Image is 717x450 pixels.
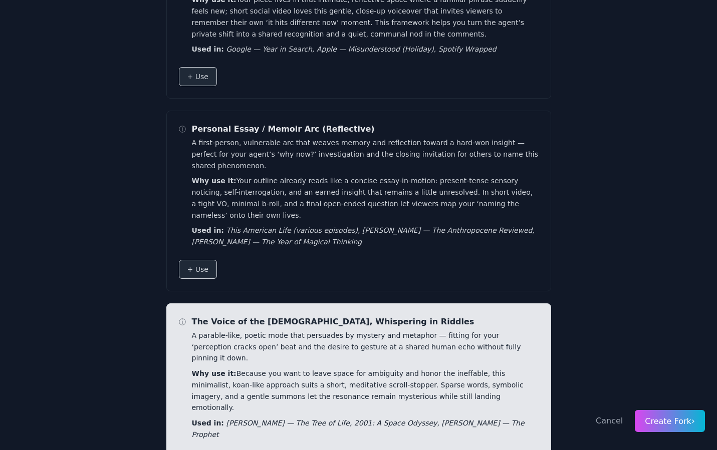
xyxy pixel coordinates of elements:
strong: Used in: [192,419,224,427]
button: + Use [179,67,217,86]
strong: Why use it: [192,177,236,185]
h3: The Voice of the [DEMOGRAPHIC_DATA], Whispering in Riddles [192,316,539,328]
span: ⓘ [179,123,186,133]
strong: Why use it: [192,369,236,377]
button: + Use [179,260,217,279]
span: › [691,415,695,426]
span: + Use [187,264,208,274]
span: ⓘ [179,316,186,326]
strong: Used in: [192,226,224,234]
p: A parable-like, poetic mode that persuades by mystery and metaphor — fitting for your ‘perception... [192,330,539,364]
span: Create Fork [645,416,695,426]
i: Google — Year in Search, Apple — Misunderstood (Holiday), Spotify Wrapped [226,45,496,53]
button: Create Fork› [635,410,705,432]
strong: Used in: [192,45,224,53]
button: Cancel [596,415,623,427]
p: Your outline already reads like a concise essay-in-motion: present-tense sensory noticing, self-i... [192,175,539,221]
h3: Personal Essay / Memoir Arc (Reflective) [192,123,539,135]
p: A first-person, vulnerable arc that weaves memory and reflection toward a hard-won insight — perf... [192,137,539,171]
i: This American Life (various episodes), [PERSON_NAME] — The Anthropocene Reviewed, [PERSON_NAME] —... [192,226,535,246]
span: + Use [187,72,208,82]
i: [PERSON_NAME] — The Tree of Life, 2001: A Space Odyssey, [PERSON_NAME] — The Prophet [192,419,525,438]
p: Because you want to leave space for ambiguity and honor the ineffable, this minimalist, koan-like... [192,368,539,413]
